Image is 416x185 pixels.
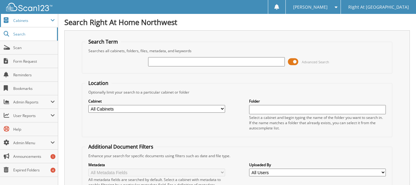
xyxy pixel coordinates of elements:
[13,167,55,173] span: Expired Folders
[13,154,55,159] span: Announcements
[249,99,386,104] label: Folder
[13,99,50,105] span: Admin Reports
[13,86,55,91] span: Bookmarks
[50,154,55,159] div: 1
[13,72,55,78] span: Reminders
[64,17,410,27] h1: Search Right At Home Northwest
[85,38,121,45] legend: Search Term
[348,5,409,9] span: Right At [GEOGRAPHIC_DATA]
[85,90,389,95] div: Optionally limit your search to a particular cabinet or folder
[85,153,389,158] div: Enhance your search for specific documents using filters such as date and file type.
[13,32,54,37] span: Search
[50,168,55,173] div: 4
[302,60,329,64] span: Advanced Search
[85,80,111,86] legend: Location
[6,3,52,11] img: scan123-logo-white.svg
[249,115,386,131] div: Select a cabinet and begin typing the name of the folder you want to search in. If the name match...
[13,18,50,23] span: Cabinets
[88,162,225,167] label: Metadata
[13,127,55,132] span: Help
[85,48,389,53] div: Searches all cabinets, folders, files, metadata, and keywords
[249,162,386,167] label: Uploaded By
[13,59,55,64] span: Form Request
[13,113,50,118] span: User Reports
[13,45,55,50] span: Scan
[88,99,225,104] label: Cabinet
[13,140,50,145] span: Admin Menu
[293,5,328,9] span: [PERSON_NAME]
[85,143,156,150] legend: Additional Document Filters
